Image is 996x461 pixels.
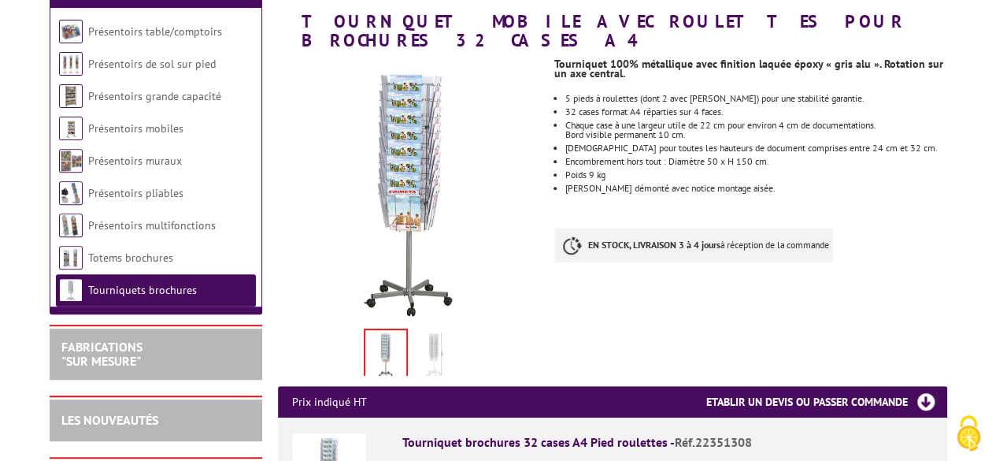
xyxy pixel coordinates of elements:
[61,412,158,428] a: LES NOUVEAUTÉS
[59,181,83,205] img: Présentoirs pliables
[554,228,833,262] p: à réception de la commande
[59,149,83,173] img: Présentoirs muraux
[565,121,946,139] li: Chaque case à une largeur utile de 22 cm pour environ 4 cm de documentations. Bord visible perman...
[59,84,83,108] img: Présentoirs grande capacité
[565,170,946,180] li: Poids 9 kg
[292,386,367,418] p: Prix indiqué HT
[554,57,943,80] strong: Tourniquet 100% métallique avec finition laquée époxy « gris alu ». Rotation sur un axe central.
[706,386,947,418] h3: Etablir un devis ou passer commande
[88,218,216,232] a: Présentoirs multifonctions
[416,332,454,381] img: 22351308_dessin.jpg
[59,52,83,76] img: Présentoirs de sol sur pied
[59,214,83,237] img: Présentoirs multifonctions
[88,89,221,103] a: Présentoirs grande capacité
[88,24,222,39] a: Présentoirs table/comptoirs
[365,330,406,379] img: tourniquets_brochures_22351308.png
[88,154,182,168] a: Présentoirs muraux
[565,143,946,153] li: [DEMOGRAPHIC_DATA] pour toutes les hauteurs de document comprises entre 24 cm et 32 cm.
[565,184,946,193] li: [PERSON_NAME] démonté avec notice montage aisée.
[588,239,720,251] strong: EN STOCK, LIVRAISON 3 à 4 jours
[949,414,988,453] img: Cookies (fenêtre modale)
[565,107,946,117] li: 32 cases format A4 réparties sur 4 faces.
[565,157,946,166] li: Encombrement hors tout : Diamètre 50 x H 150 cm.
[88,283,197,297] a: Tourniquets brochures
[941,407,996,461] button: Cookies (fenêtre modale)
[88,186,183,200] a: Présentoirs pliables
[88,251,173,265] a: Totems brochures
[88,57,216,71] a: Présentoirs de sol sur pied
[59,20,83,43] img: Présentoirs table/comptoirs
[675,434,752,450] span: Réf.22351308
[88,121,183,136] a: Présentoirs mobiles
[61,339,143,369] a: FABRICATIONS"Sur Mesure"
[59,117,83,140] img: Présentoirs mobiles
[402,433,933,452] div: Tourniquet brochures 32 cases A4 Pied roulettes -
[59,246,83,270] img: Totems brochures
[278,58,543,323] img: tourniquets_brochures_22351308.png
[59,278,83,302] img: Tourniquets brochures
[565,94,946,103] li: 5 pieds à roulettes (dont 2 avec [PERSON_NAME]) pour une stabilité garantie.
